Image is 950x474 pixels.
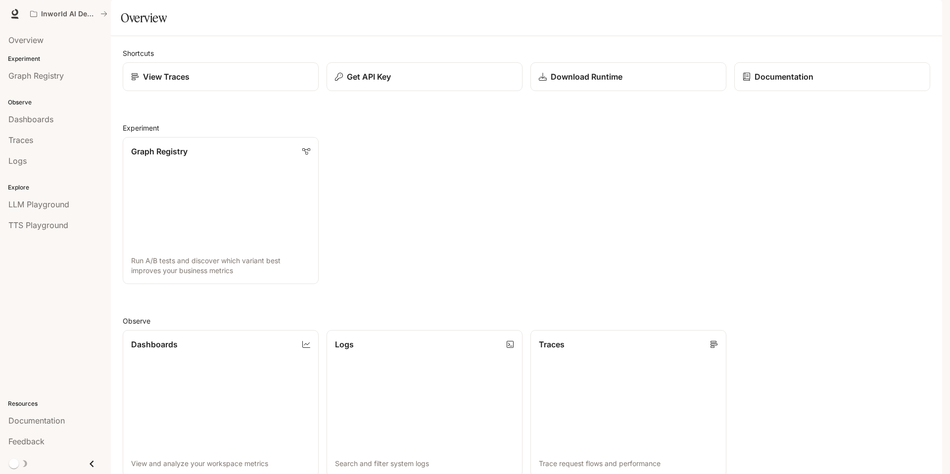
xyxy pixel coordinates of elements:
a: Download Runtime [530,62,726,91]
p: Run A/B tests and discover which variant best improves your business metrics [131,256,310,276]
p: Traces [539,338,565,350]
p: Documentation [755,71,813,83]
p: Download Runtime [551,71,622,83]
p: Get API Key [347,71,391,83]
p: Trace request flows and performance [539,459,718,469]
p: Inworld AI Demos [41,10,96,18]
p: Logs [335,338,354,350]
h2: Experiment [123,123,930,133]
h2: Shortcuts [123,48,930,58]
button: All workspaces [26,4,112,24]
p: Dashboards [131,338,178,350]
p: View Traces [143,71,190,83]
p: Search and filter system logs [335,459,514,469]
h2: Observe [123,316,930,326]
h1: Overview [121,8,167,28]
p: Graph Registry [131,145,188,157]
p: View and analyze your workspace metrics [131,459,310,469]
a: Graph RegistryRun A/B tests and discover which variant best improves your business metrics [123,137,319,284]
a: Documentation [734,62,930,91]
a: View Traces [123,62,319,91]
button: Get API Key [327,62,522,91]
